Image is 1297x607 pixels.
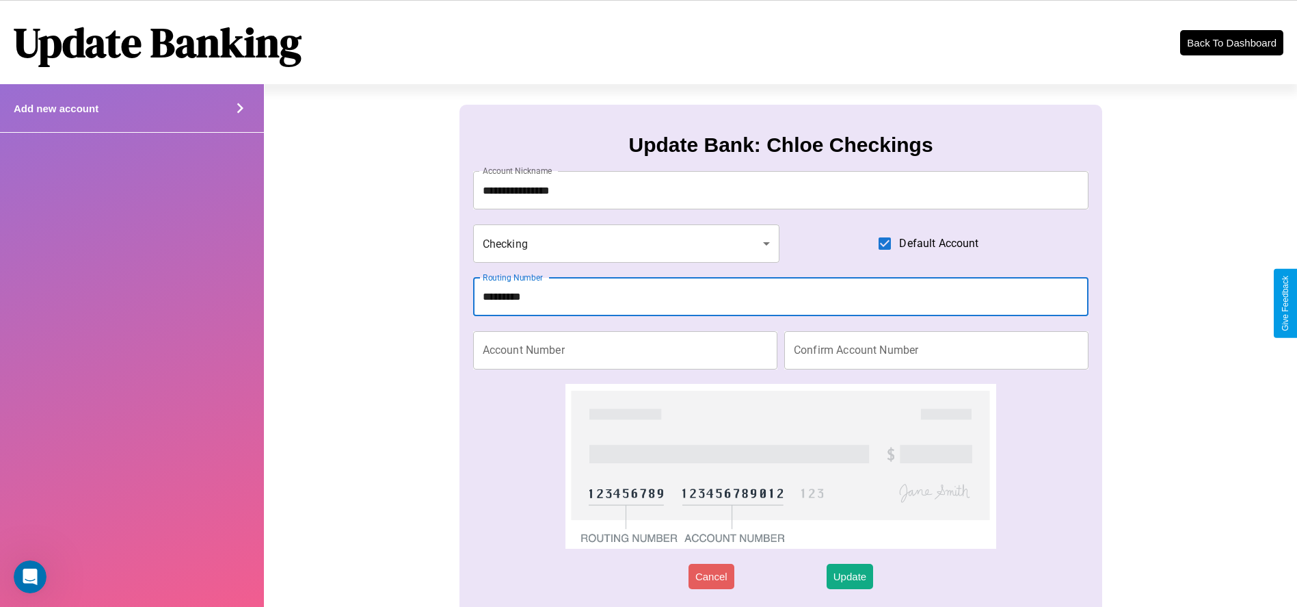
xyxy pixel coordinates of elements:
img: check [565,384,997,549]
button: Back To Dashboard [1180,30,1283,55]
label: Account Nickname [483,165,552,177]
button: Update [827,564,873,589]
h4: Add new account [14,103,98,114]
iframe: Intercom live chat [14,560,46,593]
span: Default Account [899,235,978,252]
h1: Update Banking [14,14,302,70]
div: Checking [473,224,779,263]
label: Routing Number [483,272,543,283]
div: Give Feedback [1281,276,1290,331]
h3: Update Bank: Chloe Checkings [629,133,933,157]
button: Cancel [688,564,734,589]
